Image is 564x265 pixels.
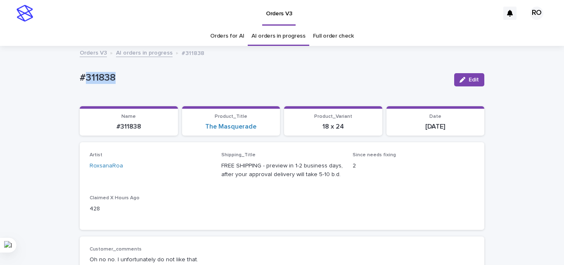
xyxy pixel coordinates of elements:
span: Name [121,114,136,119]
a: Orders for AI [210,26,244,46]
a: Orders V3 [80,48,107,57]
p: #311838 [80,72,448,84]
span: Since needs fixing [353,153,396,158]
span: Edit [469,77,479,83]
p: Oh no no. I unfortunately do not like that. [90,255,474,264]
img: stacker-logo-s-only.png [17,5,33,21]
span: Product_Title [215,114,247,119]
div: RO [530,7,543,20]
button: Edit [454,73,484,86]
p: [DATE] [391,123,480,131]
p: FREE SHIPPING - preview in 1-2 business days, after your approval delivery will take 5-10 b.d. [221,162,343,179]
a: RoxsanaRoa [90,162,123,170]
span: Customer_comments [90,247,142,252]
span: Claimed X Hours Ago [90,196,140,201]
span: Artist [90,153,102,158]
p: 2 [353,162,474,170]
a: The Masquerade [205,123,256,131]
p: 18 x 24 [289,123,377,131]
a: AI orders in progress [116,48,173,57]
p: #311838 [182,48,204,57]
a: Full order check [313,26,354,46]
p: 428 [90,205,211,213]
a: AI orders in progress [251,26,306,46]
span: Date [429,114,441,119]
span: Shipping_Title [221,153,256,158]
p: #311838 [85,123,173,131]
span: Product_Variant [314,114,352,119]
